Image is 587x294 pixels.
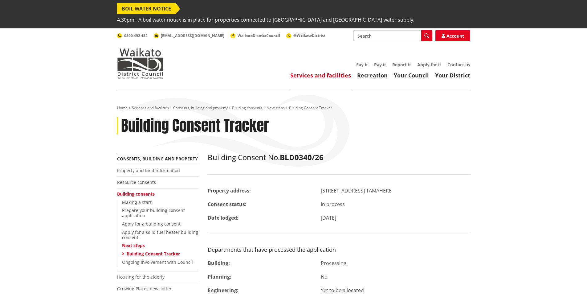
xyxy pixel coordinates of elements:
a: Next steps [267,105,285,110]
span: 4.30pm - A boil water notice is in place for properties connected to [GEOGRAPHIC_DATA] and [GEOGR... [117,14,414,25]
a: Making a start [122,199,152,205]
span: Building Consent Tracker [289,105,332,110]
a: Building Consent Tracker [127,251,180,257]
strong: Property address: [208,187,251,194]
a: Your District [435,72,470,79]
a: WaikatoDistrictCouncil [230,33,280,38]
a: Recreation [357,72,388,79]
a: Home [117,105,128,110]
a: Services and facilities [132,105,169,110]
a: [EMAIL_ADDRESS][DOMAIN_NAME] [154,33,224,38]
a: Ongoing involvement with Council [122,259,193,265]
a: Property and land information [117,168,180,173]
a: Services and facilities [290,72,351,79]
strong: Planning: [208,273,231,280]
div: [STREET_ADDRESS] TAMAHERE [316,187,475,194]
span: WaikatoDistrictCouncil [238,33,280,38]
strong: Date lodged: [208,214,238,221]
a: Building consents [232,105,262,110]
img: Waikato District Council - Te Kaunihera aa Takiwaa o Waikato [117,48,163,79]
h2: Building Consent No. [208,153,470,162]
a: Pay it [374,62,386,68]
span: 0800 492 452 [124,33,148,38]
div: Processing [316,259,475,267]
strong: Building: [208,260,230,267]
a: Account [435,30,470,41]
a: Growing Places newsletter [117,286,172,292]
a: Contact us [447,62,470,68]
a: Resource consents [117,179,156,185]
a: Say it [356,62,368,68]
a: Prepare your building consent application [122,207,185,218]
a: Apply for it [417,62,441,68]
span: BOIL WATER NOTICE [117,3,176,14]
input: Search input [353,30,432,41]
strong: Engineering: [208,287,238,294]
h1: Building Consent Tracker [121,117,269,135]
a: 0800 492 452 [117,33,148,38]
a: Consents, building and property [173,105,228,110]
strong: BLD0340/26 [280,152,324,162]
a: Report it [392,62,411,68]
strong: Consent status: [208,201,247,208]
a: @WaikatoDistrict [286,33,325,38]
nav: breadcrumb [117,106,470,111]
a: Consents, building and property [117,156,198,162]
a: Apply for a building consent [122,221,181,227]
div: Yet to be allocated [316,287,475,294]
span: [EMAIL_ADDRESS][DOMAIN_NAME] [161,33,224,38]
div: [DATE] [316,214,475,222]
a: Building consents [117,191,155,197]
span: @WaikatoDistrict [293,33,325,38]
a: Apply for a solid fuel heater building consent​ [122,229,198,240]
a: Next steps [122,242,145,248]
div: No [316,273,475,280]
h3: Departments that have processed the application [208,246,470,253]
a: Your Council [394,72,429,79]
div: In process [316,201,475,208]
a: Housing for the elderly [117,274,165,280]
